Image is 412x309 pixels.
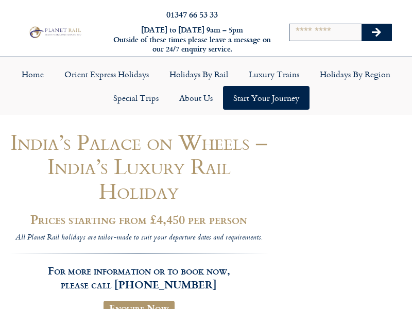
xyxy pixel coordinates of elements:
[11,62,54,86] a: Home
[159,62,238,86] a: Holidays by Rail
[238,62,310,86] a: Luxury Trains
[112,25,272,54] h6: [DATE] to [DATE] 9am – 5pm Outside of these times please leave a message on our 24/7 enquiry serv...
[9,212,269,226] h2: Prices starting from £4,450 per person
[27,25,82,39] img: Planet Rail Train Holidays Logo
[362,24,391,41] button: Search
[9,253,269,291] h3: For more information or to book now, please call [PHONE_NUMBER]
[54,62,159,86] a: Orient Express Holidays
[103,86,169,110] a: Special Trips
[169,86,223,110] a: About Us
[223,86,310,110] a: Start your Journey
[15,232,262,244] i: All Planet Rail holidays are tailor-made to suit your departure dates and requirements.
[166,8,218,20] a: 01347 66 53 33
[9,130,269,203] h1: India’s Palace on Wheels – India’s Luxury Rail Holiday
[310,62,401,86] a: Holidays by Region
[5,62,407,110] nav: Menu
